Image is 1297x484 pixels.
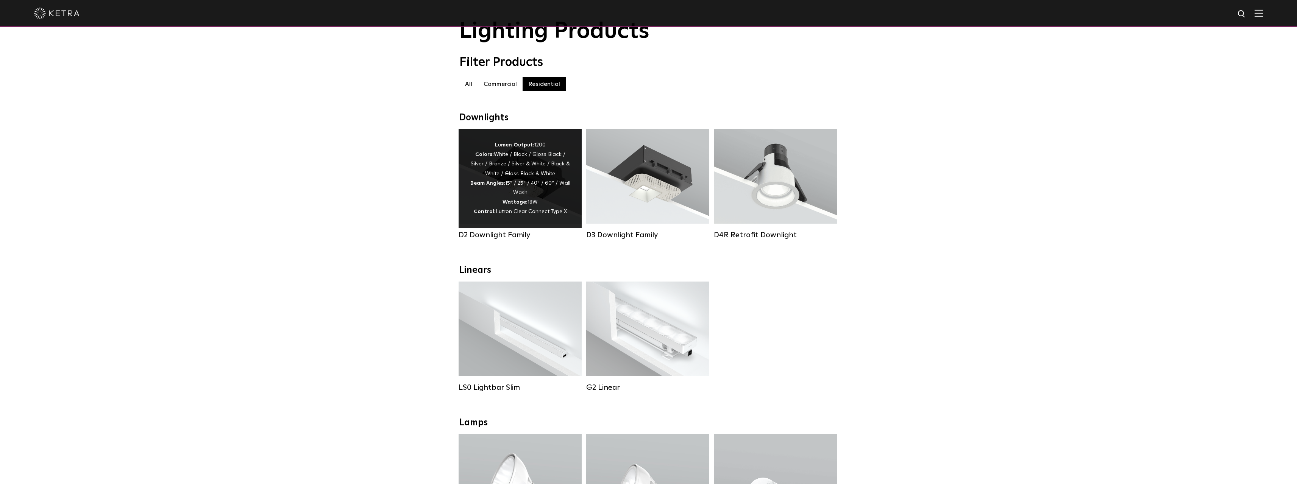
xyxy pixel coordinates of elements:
[474,209,496,214] strong: Control:
[1255,9,1263,17] img: Hamburger%20Nav.svg
[475,152,494,157] strong: Colors:
[714,230,837,240] div: D4R Retrofit Downlight
[1237,9,1247,19] img: search icon
[459,265,838,276] div: Linears
[459,112,838,123] div: Downlights
[34,8,80,19] img: ketra-logo-2019-white
[586,230,709,240] div: D3 Downlight Family
[586,129,709,240] a: D3 Downlight Family Lumen Output:700 / 900 / 1100Colors:White / Black / Silver / Bronze / Paintab...
[459,20,649,43] span: Lighting Products
[459,230,582,240] div: D2 Downlight Family
[714,129,837,240] a: D4R Retrofit Downlight Lumen Output:800Colors:White / BlackBeam Angles:15° / 25° / 40° / 60°Watta...
[470,181,505,186] strong: Beam Angles:
[459,417,838,428] div: Lamps
[586,282,709,392] a: G2 Linear Lumen Output:400 / 700 / 1000Colors:WhiteBeam Angles:Flood / [GEOGRAPHIC_DATA] / Narrow...
[495,142,534,148] strong: Lumen Output:
[459,55,838,70] div: Filter Products
[459,77,478,91] label: All
[523,77,566,91] label: Residential
[496,209,567,214] span: Lutron Clear Connect Type X
[459,383,582,392] div: LS0 Lightbar Slim
[478,77,523,91] label: Commercial
[586,383,709,392] div: G2 Linear
[470,140,570,217] div: 1200 White / Black / Gloss Black / Silver / Bronze / Silver & White / Black & White / Gloss Black...
[503,199,528,205] strong: Wattage:
[459,129,582,240] a: D2 Downlight Family Lumen Output:1200Colors:White / Black / Gloss Black / Silver / Bronze / Silve...
[459,282,582,392] a: LS0 Lightbar Slim Lumen Output:200 / 350Colors:White / BlackControl:X96 Controller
